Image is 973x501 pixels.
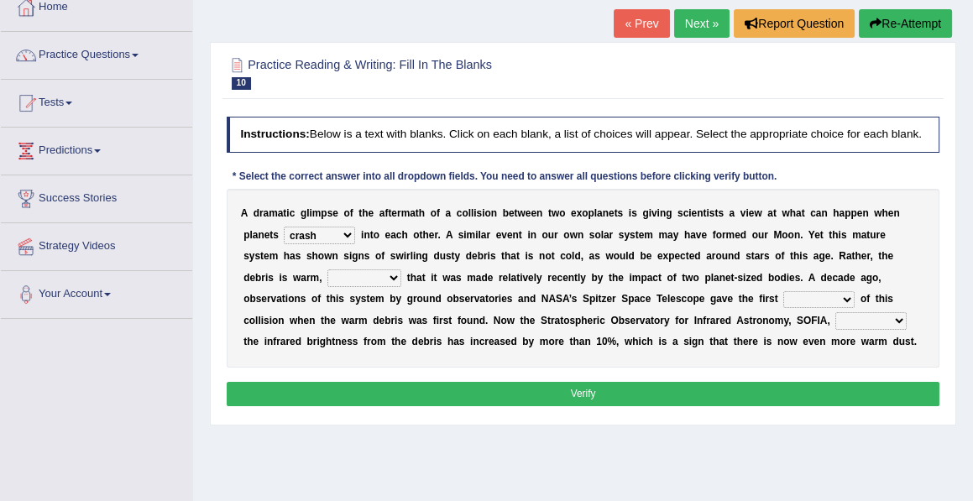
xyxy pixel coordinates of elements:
[740,207,746,219] b: v
[686,250,689,262] b: t
[259,207,264,219] b: r
[264,207,269,219] b: a
[636,229,639,241] b: t
[559,207,565,219] b: o
[588,207,594,219] b: p
[649,207,651,219] b: i
[525,250,527,262] b: i
[478,229,480,241] b: l
[790,207,796,219] b: h
[419,207,425,219] b: h
[604,229,609,241] b: a
[644,229,653,241] b: m
[838,229,840,241] b: i
[808,229,814,241] b: Y
[614,9,669,38] a: « Prev
[594,250,600,262] b: s
[286,207,289,219] b: i
[667,229,673,241] b: a
[629,207,631,219] b: i
[594,207,597,219] b: l
[876,229,880,241] b: r
[416,207,419,219] b: t
[396,229,402,241] b: c
[284,250,290,262] b: h
[397,207,401,219] b: r
[431,207,437,219] b: o
[674,250,680,262] b: e
[552,250,555,262] b: t
[343,207,349,219] b: o
[466,250,472,262] b: d
[468,207,471,219] b: l
[395,250,403,262] b: w
[401,207,411,219] b: m
[318,250,324,262] b: o
[510,250,516,262] b: a
[862,207,868,219] b: n
[306,207,309,219] b: l
[581,250,583,262] b: ,
[416,250,421,262] b: n
[714,207,718,219] b: t
[701,229,707,241] b: e
[799,250,802,262] b: i
[740,229,746,241] b: d
[332,207,338,219] b: e
[803,250,808,262] b: s
[603,207,609,219] b: n
[539,250,545,262] b: n
[369,207,374,219] b: e
[260,250,264,262] b: t
[816,207,822,219] b: a
[830,250,833,262] b: .
[825,250,831,262] b: e
[410,207,416,219] b: a
[782,229,787,241] b: o
[501,250,505,262] b: t
[486,229,490,241] b: r
[358,207,362,219] b: t
[859,9,952,38] button: Re-Attempt
[574,250,580,262] b: d
[381,250,384,262] b: f
[684,229,690,241] b: h
[531,229,536,241] b: n
[536,207,542,219] b: n
[706,250,712,262] b: a
[269,229,273,241] b: t
[552,207,559,219] b: w
[755,250,761,262] b: a
[264,229,270,241] b: e
[516,250,520,262] b: t
[446,229,452,241] b: A
[526,207,531,219] b: e
[515,207,518,219] b: t
[582,207,588,219] b: o
[481,229,487,241] b: a
[1,128,192,170] a: Predictions
[350,207,353,219] b: f
[519,229,522,241] b: t
[321,207,327,219] b: p
[406,250,411,262] b: r
[390,229,396,241] b: a
[437,207,440,219] b: f
[401,229,407,241] b: h
[773,229,782,241] b: M
[467,229,476,241] b: m
[715,250,721,262] b: o
[413,229,419,241] b: o
[764,250,770,262] b: s
[404,250,406,262] b: i
[433,250,439,262] b: d
[628,250,634,262] b: d
[782,207,789,219] b: w
[370,229,374,241] b: t
[578,229,583,241] b: n
[491,207,497,219] b: n
[290,207,296,219] b: c
[722,250,728,262] b: u
[560,250,566,262] b: c
[548,229,554,241] b: u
